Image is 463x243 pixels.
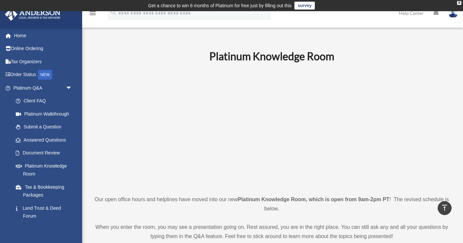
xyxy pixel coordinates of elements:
[9,121,82,134] a: Submit a Question
[5,29,82,42] a: Home
[9,133,82,147] a: Answered Questions
[9,94,82,108] a: Client FAQ
[3,8,62,21] img: Anderson Advisors Platinum Portal
[9,202,82,223] a: Land Trust & Deed Forum
[438,201,451,215] a: vertical_align_top
[5,68,82,82] a: Order StatusNEW
[9,159,79,180] a: Platinum Knowledge Room
[441,204,449,212] i: vertical_align_top
[94,195,450,213] p: Our open office hours and helplines have moved into our new ! The revised schedule is below.
[110,9,117,16] i: search
[457,1,461,5] div: close
[94,223,450,241] p: When you enter the room, you may see a presentation going on. Rest assured, you are in the right ...
[5,55,82,68] a: Tax Organizers
[89,12,97,17] a: menu
[9,147,82,160] a: Document Review
[66,81,79,95] span: arrow_drop_down
[209,50,334,63] b: Platinum Knowledge Room
[5,42,82,55] a: Online Ordering
[9,107,82,121] a: Platinum Walkthrough
[5,81,82,94] a: Platinum Q&Aarrow_drop_down
[294,2,315,10] a: survey
[448,8,458,18] img: User Pic
[9,180,82,202] a: Tax & Bookkeeping Packages
[89,9,97,17] i: menu
[148,2,292,10] div: Get a chance to win 6 months of Platinum for free just by filling out this
[173,71,370,183] iframe: 231110_Toby_KnowledgeRoom
[238,197,389,202] strong: Platinum Knowledge Room, which is open from 9am-2pm PT
[38,70,52,80] div: NEW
